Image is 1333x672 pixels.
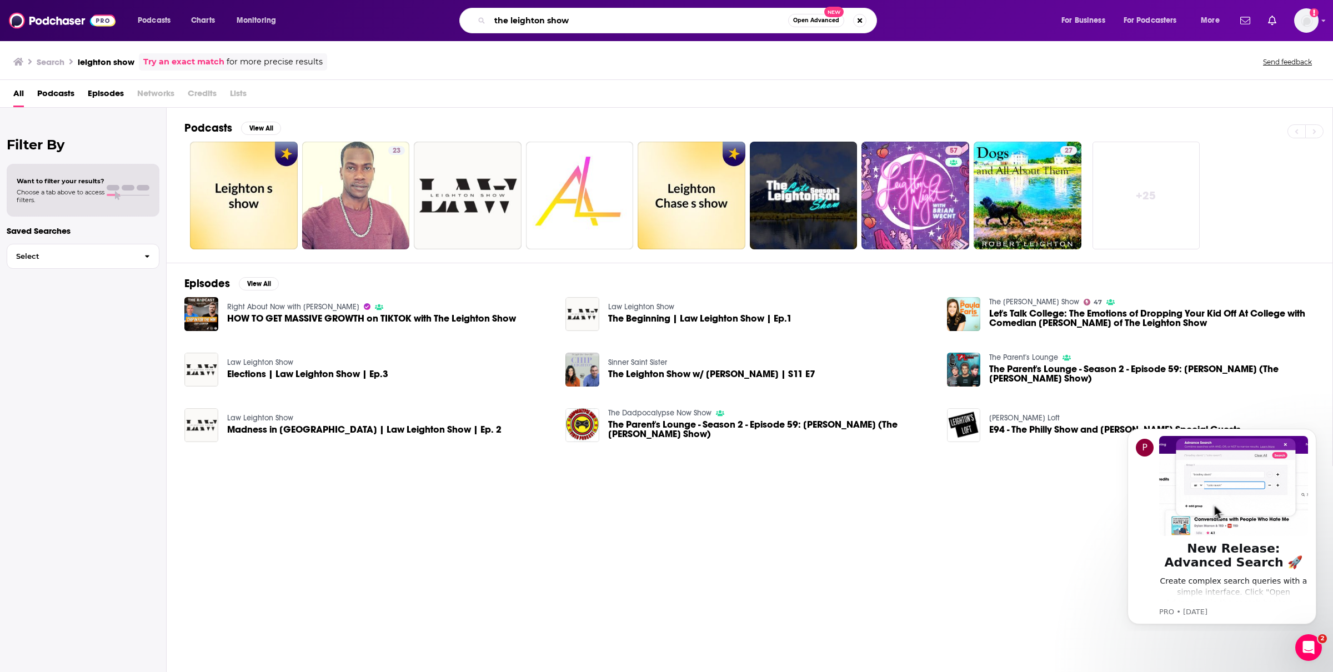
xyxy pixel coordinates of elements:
span: Charts [191,13,215,28]
a: Try an exact match [143,56,224,68]
img: Podchaser - Follow, Share and Rate Podcasts [9,10,116,31]
span: Monitoring [237,13,276,28]
button: Select [7,244,159,269]
span: Networks [137,84,174,107]
a: +25 [1093,142,1200,249]
h3: leighton show [78,57,134,67]
img: Let's Talk College: The Emotions of Dropping Your Kid Off At College with Comedian Chip Leighton ... [947,297,981,331]
a: Leighton's Loft [989,413,1060,423]
a: 27 [1060,146,1077,155]
iframe: Intercom notifications message [1111,418,1333,631]
button: open menu [1054,12,1119,29]
span: 27 [1065,146,1073,157]
a: Law Leighton Show [608,302,674,312]
a: Show notifications dropdown [1236,11,1255,30]
a: E94 - The Philly Show and Leighton's Special Guests [989,425,1241,434]
a: 23 [302,142,410,249]
img: The Parent's Lounge - Season 2 - Episode 59: Chip Leighton (The Leighton Show) [947,353,981,387]
span: for more precise results [227,56,323,68]
a: 23 [388,146,405,155]
img: Elections | Law Leighton Show | Ep.3 [184,353,218,387]
span: Logged in as kberger [1294,8,1319,33]
h3: Search [37,57,64,67]
a: The Parent's Lounge [989,353,1058,362]
a: 47 [1084,299,1102,305]
a: Elections | Law Leighton Show | Ep.3 [227,369,388,379]
img: E94 - The Philly Show and Leighton's Special Guests [947,408,981,442]
span: Let's Talk College: The Emotions of Dropping Your Kid Off At College with Comedian [PERSON_NAME] ... [989,309,1315,328]
a: The Paula Faris Show [989,297,1079,307]
a: 57 [861,142,969,249]
span: 23 [393,146,400,157]
a: Law Leighton Show [227,413,293,423]
p: Saved Searches [7,225,159,236]
a: The Parent's Lounge - Season 2 - Episode 59: Chip Leighton (The Leighton Show) [989,364,1315,383]
button: open menu [130,12,185,29]
a: 27 [974,142,1081,249]
span: New [824,7,844,17]
span: E94 - The Philly Show and [PERSON_NAME] Special Guests [989,425,1241,434]
button: View All [239,277,279,290]
div: Search podcasts, credits, & more... [470,8,888,33]
input: Search podcasts, credits, & more... [490,12,788,29]
button: Open AdvancedNew [788,14,844,27]
span: The Leighton Show w/ [PERSON_NAME] | S11 E7 [608,369,815,379]
span: Lists [230,84,247,107]
a: Law Leighton Show [227,358,293,367]
span: The Parent's Lounge - Season 2 - Episode 59: [PERSON_NAME] (The [PERSON_NAME] Show) [608,420,934,439]
svg: Add a profile image [1310,8,1319,17]
button: Send feedback [1260,57,1315,67]
h2: Episodes [184,277,230,290]
span: Choose a tab above to access filters. [17,188,104,204]
img: The Leighton Show w/ Chip Leighton | S11 E7 [565,353,599,387]
a: The Beginning | Law Leighton Show | Ep.1 [608,314,792,323]
span: 2 [1318,634,1327,643]
button: open menu [1116,12,1193,29]
a: The Leighton Show w/ Chip Leighton | S11 E7 [608,369,815,379]
span: Credits [188,84,217,107]
img: The Parent's Lounge - Season 2 - Episode 59: Chip Leighton (The Leighton Show) [565,408,599,442]
img: The Beginning | Law Leighton Show | Ep.1 [565,297,599,331]
span: Select [7,253,136,260]
h2: Filter By [7,137,159,153]
a: The Dadpocalypse Now Show [608,408,711,418]
a: Episodes [88,84,124,107]
img: User Profile [1294,8,1319,33]
span: For Business [1061,13,1105,28]
span: More [1201,13,1220,28]
span: 47 [1094,300,1102,305]
a: 57 [945,146,962,155]
span: For Podcasters [1124,13,1177,28]
button: Show profile menu [1294,8,1319,33]
a: EpisodesView All [184,277,279,290]
span: Podcasts [37,84,74,107]
h2: Podcasts [184,121,232,135]
button: View All [241,122,281,135]
img: Madness in America | Law Leighton Show | Ep. 2 [184,408,218,442]
iframe: Intercom live chat [1295,634,1322,661]
img: HOW TO GET MASSIVE GROWTH on TIKTOK with The Leighton Show [184,297,218,331]
span: Madness in [GEOGRAPHIC_DATA] | Law Leighton Show | Ep. 2 [227,425,502,434]
a: Right About Now with Ryan Alford [227,302,359,312]
a: Let's Talk College: The Emotions of Dropping Your Kid Off At College with Comedian Chip Leighton ... [989,309,1315,328]
a: Show notifications dropdown [1264,11,1281,30]
span: Open Advanced [793,18,839,23]
a: HOW TO GET MASSIVE GROWTH on TIKTOK with The Leighton Show [227,314,516,323]
button: open menu [229,12,290,29]
span: 57 [950,146,958,157]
